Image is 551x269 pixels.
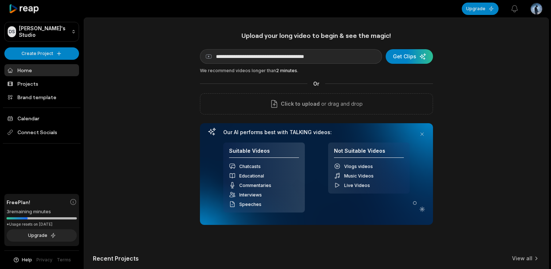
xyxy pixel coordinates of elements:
span: Help [22,257,32,263]
span: Music Videos [344,173,374,179]
div: We recommend videos longer than . [200,67,433,74]
span: 2 minutes [276,68,297,73]
span: Interviews [239,192,262,198]
button: Create Project [4,47,79,60]
span: Connect Socials [4,126,79,139]
a: Projects [4,78,79,90]
span: Vlogs videos [344,164,373,169]
span: Or [307,80,325,87]
span: Educational [239,173,264,179]
p: [PERSON_NAME]'s Studio [19,25,68,38]
div: DS [8,26,16,37]
button: Upgrade [7,229,77,242]
a: Home [4,64,79,76]
span: Free Plan! [7,198,30,206]
div: *Usage resets on [DATE] [7,222,77,227]
div: 3 remaining minutes [7,208,77,215]
button: Upgrade [462,3,499,15]
a: Privacy [36,257,52,263]
span: Speeches [239,202,261,207]
a: Calendar [4,112,79,124]
span: Live Videos [344,183,370,188]
h3: Our AI performs best with TALKING videos: [223,129,410,136]
button: Help [13,257,32,263]
h2: Recent Projects [93,255,139,262]
p: or drag and drop [320,100,363,108]
span: Chatcasts [239,164,261,169]
span: Click to upload [281,100,320,108]
a: Brand template [4,91,79,103]
h4: Suitable Videos [229,148,299,158]
h4: Not Suitable Videos [334,148,404,158]
h1: Upload your long video to begin & see the magic! [200,31,433,40]
a: Terms [57,257,71,263]
button: Get Clips [386,49,433,64]
span: Commentaries [239,183,271,188]
a: View all [512,255,532,262]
